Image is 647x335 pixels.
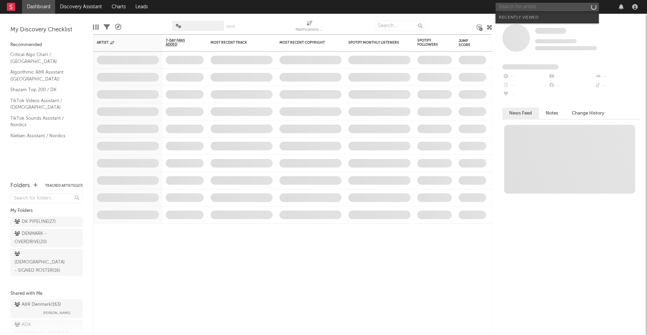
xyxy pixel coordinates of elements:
div: Recommended [10,41,83,49]
a: Algorithmic A&R Assistant ([GEOGRAPHIC_DATA]) [10,68,76,83]
a: Some Artist [535,28,566,34]
div: -- [594,81,640,90]
span: Fans Added by Platform [502,64,558,69]
a: A&R Denmark(163)[PERSON_NAME] [10,300,83,318]
div: Artist [97,41,148,45]
div: My Folders [10,207,83,215]
button: Change History [565,108,611,119]
div: DK PIPELINE ( 27 ) [14,218,56,226]
div: -- [502,81,548,90]
a: Critical Algo Chart / [GEOGRAPHIC_DATA] [10,51,76,65]
a: TikTok Sounds Assistant / Nordics [10,115,76,129]
div: Most Recent Copyright [279,41,331,45]
input: Search... [374,21,426,31]
button: Save [226,25,235,29]
div: Notifications (Artist) [296,26,323,34]
div: Jump Score [459,39,476,47]
a: Shazam Top 200 / DK [10,86,76,94]
a: TikTok Videos Assistant / [DEMOGRAPHIC_DATA] [10,97,76,111]
div: -- [548,81,594,90]
div: My Discovery Checklist [10,26,83,34]
input: Search for artists [495,3,599,11]
a: [DEMOGRAPHIC_DATA] - SIGNED ROSTER(16) [10,249,83,276]
div: A&R Denmark ( 163 ) [14,301,61,309]
button: News Feed [502,108,539,119]
div: Recently Viewed [499,13,595,22]
div: Shared with Me [10,290,83,298]
div: -- [502,90,548,99]
span: [PERSON_NAME] [43,309,71,317]
button: Notes [539,108,565,119]
div: [DEMOGRAPHIC_DATA] - SIGNED ROSTER ( 16 ) [14,250,65,275]
div: Folders [10,182,30,190]
div: DENMARK - OVERDRIVE ( 20 ) [14,230,63,246]
div: Filters [104,17,110,37]
div: -- [502,72,548,81]
a: Nielsen Assistant / Nordics [10,132,76,140]
a: DENMARK - OVERDRIVE(20) [10,229,83,247]
a: DK PIPELINE(27) [10,217,83,227]
div: Spotify Monthly Listeners [348,41,400,45]
div: Spotify Followers [417,39,441,47]
div: A&R Pipeline [115,17,121,37]
button: Tracked Artists(127) [45,184,83,187]
span: 7-Day Fans Added [166,39,193,47]
input: Search for folders... [10,193,83,203]
span: 0 fans last week [535,46,597,50]
span: Tracking Since: [DATE] [535,39,576,43]
div: Most Recent Track [210,41,262,45]
div: -- [548,72,594,81]
div: Edit Columns [93,17,99,37]
div: Notifications (Artist) [296,17,323,37]
div: -- [594,72,640,81]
